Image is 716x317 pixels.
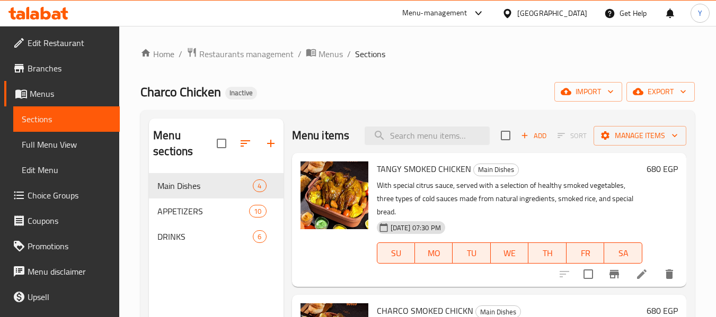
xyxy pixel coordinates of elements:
[4,56,120,81] a: Branches
[4,233,120,259] a: Promotions
[474,164,518,176] span: Main Dishes
[635,268,648,280] a: Edit menu item
[528,242,567,264] button: TH
[4,259,120,284] a: Menu disclaimer
[140,48,174,60] a: Home
[187,47,294,61] a: Restaurants management
[210,132,233,155] span: Select all sections
[179,48,182,60] li: /
[22,164,111,176] span: Edit Menu
[519,130,548,142] span: Add
[157,179,253,192] span: Main Dishes
[517,128,551,144] span: Add item
[253,179,266,192] div: items
[140,47,695,61] nav: breadcrumb
[300,161,368,229] img: TANGY SMOKED CHICKEN
[657,261,682,287] button: delete
[365,126,490,145] input: search
[157,205,249,218] span: APPETIZERS
[28,240,111,252] span: Promotions
[563,85,614,98] span: import
[292,128,350,143] h2: Menu items
[698,7,702,19] span: Y
[473,164,519,176] div: Main Dishes
[347,48,351,60] li: /
[602,261,627,287] button: Branch-specific-item
[28,265,111,278] span: Menu disclaimer
[594,126,686,146] button: Manage items
[453,242,491,264] button: TU
[554,82,622,102] button: import
[28,291,111,303] span: Upsell
[30,87,111,100] span: Menus
[533,246,562,261] span: TH
[402,7,467,20] div: Menu-management
[22,113,111,125] span: Sections
[233,131,258,156] span: Sort sections
[149,224,283,249] div: DRINKS6
[13,157,120,183] a: Edit Menu
[457,246,487,261] span: TU
[28,62,111,75] span: Branches
[199,48,294,60] span: Restaurants management
[250,206,266,216] span: 10
[149,173,283,198] div: Main Dishes4
[551,128,594,144] span: Select section first
[647,161,678,176] h6: 680 EGP
[28,214,111,227] span: Coupons
[140,80,221,104] span: Charco Chicken
[602,129,678,142] span: Manage items
[28,37,111,49] span: Edit Restaurant
[604,242,642,264] button: SA
[415,242,453,264] button: MO
[22,138,111,151] span: Full Menu View
[377,179,642,219] p: With special citrus sauce, served with a selection of healthy smoked vegetables, three types of c...
[626,82,695,102] button: export
[571,246,600,261] span: FR
[225,88,257,97] span: Inactive
[149,198,283,224] div: APPETIZERS10
[355,48,385,60] span: Sections
[377,161,471,177] span: TANGY SMOKED CHICKEN
[253,230,266,243] div: items
[225,87,257,99] div: Inactive
[319,48,343,60] span: Menus
[253,181,266,191] span: 4
[635,85,686,98] span: export
[4,81,120,106] a: Menus
[153,128,216,159] h2: Menu sections
[386,223,445,233] span: [DATE] 07:30 PM
[377,242,415,264] button: SU
[298,48,302,60] li: /
[28,189,111,202] span: Choice Groups
[258,131,284,156] button: Add section
[4,30,120,56] a: Edit Restaurant
[495,246,525,261] span: WE
[13,132,120,157] a: Full Menu View
[13,106,120,132] a: Sections
[608,246,638,261] span: SA
[577,263,599,285] span: Select to update
[419,246,449,261] span: MO
[4,284,120,310] a: Upsell
[4,208,120,233] a: Coupons
[249,205,266,218] div: items
[306,47,343,61] a: Menus
[517,128,551,144] button: Add
[157,230,253,243] span: DRINKS
[491,242,529,264] button: WE
[4,183,120,208] a: Choice Groups
[149,169,283,253] nav: Menu sections
[253,232,266,242] span: 6
[382,246,411,261] span: SU
[567,242,605,264] button: FR
[517,7,587,19] div: [GEOGRAPHIC_DATA]
[494,124,517,147] span: Select section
